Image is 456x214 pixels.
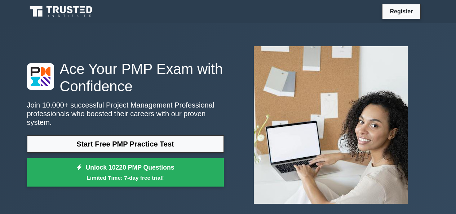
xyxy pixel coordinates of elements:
h1: Ace Your PMP Exam with Confidence [27,60,224,95]
p: Join 10,000+ successful Project Management Professional professionals who boosted their careers w... [27,101,224,127]
a: Unlock 10220 PMP QuestionsLimited Time: 7-day free trial! [27,158,224,187]
a: Start Free PMP Practice Test [27,135,224,153]
a: Register [385,7,417,16]
small: Limited Time: 7-day free trial! [36,174,215,182]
